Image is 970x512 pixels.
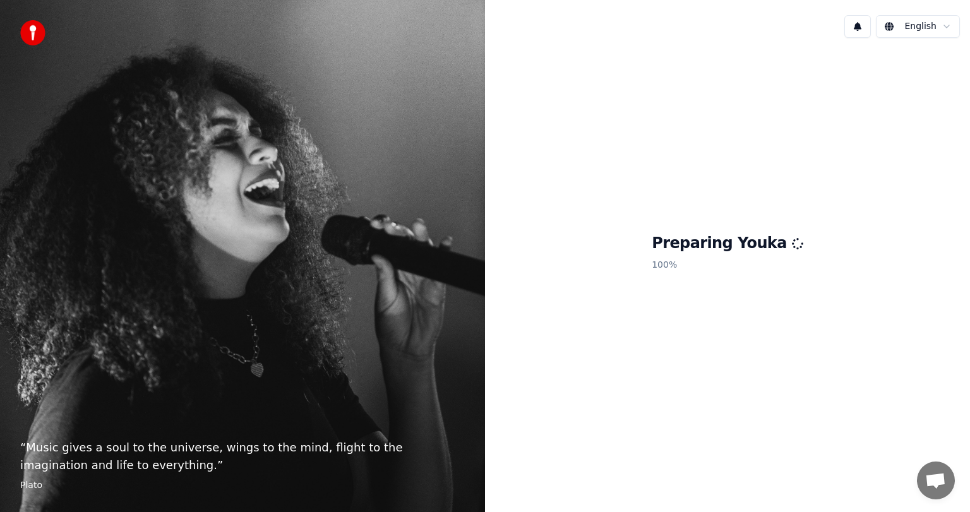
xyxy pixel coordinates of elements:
h1: Preparing Youka [652,234,803,254]
img: youka [20,20,45,45]
p: “ Music gives a soul to the universe, wings to the mind, flight to the imagination and life to ev... [20,439,465,474]
footer: Plato [20,479,465,492]
p: 100 % [652,254,803,277]
div: Open chat [917,461,955,499]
